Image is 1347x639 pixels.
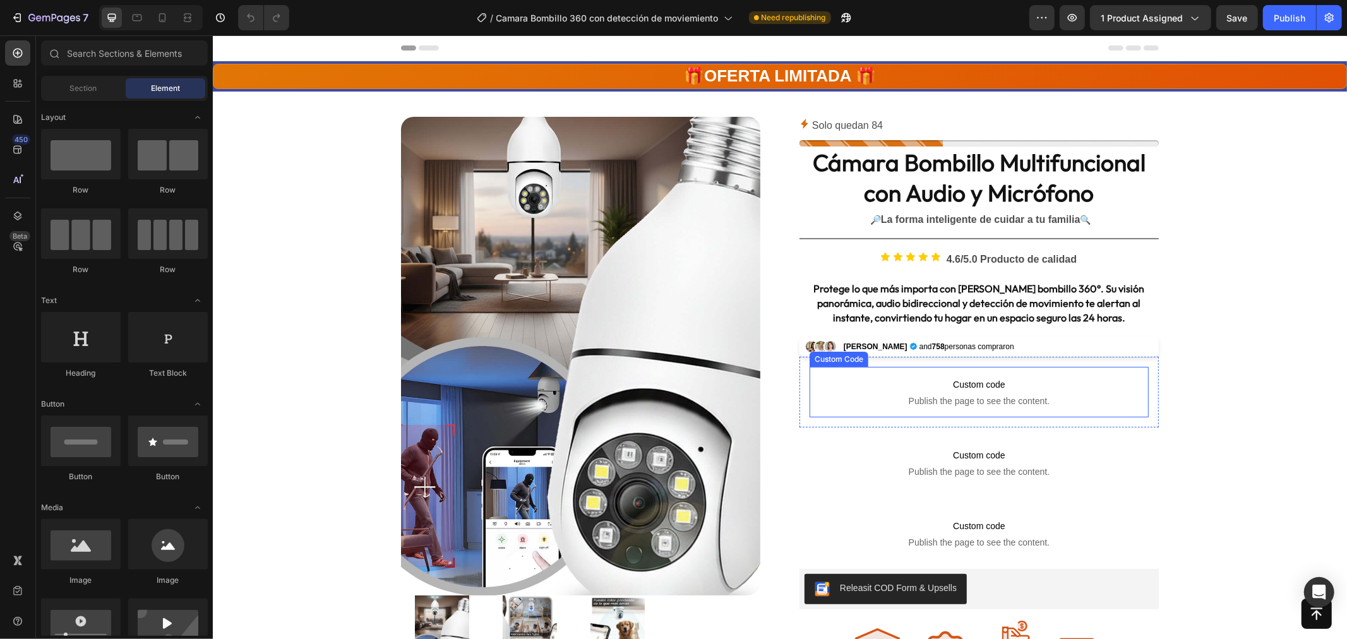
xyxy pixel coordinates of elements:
[592,539,754,569] button: Releasit COD Form & Upsells
[597,501,936,513] span: Publish the page to see the content.
[592,304,606,318] img: Customer 1
[627,546,744,559] div: Releasit COD Form & Upsells
[697,307,705,315] img: verified badge
[1304,577,1334,607] div: Open Intercom Messenger
[41,264,121,275] div: Row
[1274,11,1305,25] div: Publish
[41,575,121,586] div: Image
[1090,5,1211,30] button: 1 product assigned
[41,295,57,306] span: Text
[41,471,121,482] div: Button
[41,367,121,379] div: Heading
[1216,5,1258,30] button: Save
[668,179,868,189] strong: La forma inteligente de cuidar a tu familia
[719,307,732,316] strong: 758
[587,111,946,174] h1: Cámara Bombillo Multifuncional con Audio y Micrófono
[128,264,208,275] div: Row
[151,83,180,94] span: Element
[597,342,936,357] span: Custom code
[41,40,208,66] input: Search Sections & Elements
[601,247,932,289] span: Protege lo que más importa con [PERSON_NAME] bombillo 360°. Su visión panorámica, audio bidirecci...
[599,318,653,330] div: Custom Code
[868,179,878,189] span: 🔍
[491,11,494,25] span: /
[522,313,537,328] button: Carousel Next Arrow
[128,184,208,196] div: Row
[83,10,88,25] p: 7
[1101,11,1183,25] span: 1 product assigned
[1227,13,1248,23] span: Save
[5,5,94,30] button: 7
[762,12,826,23] span: Need republishing
[657,179,668,189] span: 🔎
[41,184,121,196] div: Row
[1263,5,1316,30] button: Publish
[611,304,625,318] img: Customer 3
[597,483,936,498] span: Custom code
[12,134,30,145] div: 450
[188,498,208,518] span: Toggle open
[70,83,97,94] span: Section
[734,215,864,234] p: 4.6/5.0 Producto de calidad
[41,502,63,513] span: Media
[188,394,208,414] span: Toggle open
[597,430,936,443] span: Publish the page to see the content.
[128,367,208,379] div: Text Block
[41,398,64,410] span: Button
[188,290,208,311] span: Toggle open
[597,359,936,372] span: Publish the page to see the content.
[597,412,936,427] span: Custom code
[41,112,66,123] span: Layout
[602,546,617,561] img: CKKYs5695_ICEAE=.webp
[238,5,289,30] div: Undo/Redo
[213,35,1347,639] iframe: Design area
[128,575,208,586] div: Image
[188,107,208,128] span: Toggle open
[9,231,30,241] div: Beta
[599,81,670,100] p: Solo quedan 84
[601,304,615,318] img: Customer 2
[496,11,719,25] span: Camara Bombillo 360 con detección de moviemiento
[128,471,208,482] div: Button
